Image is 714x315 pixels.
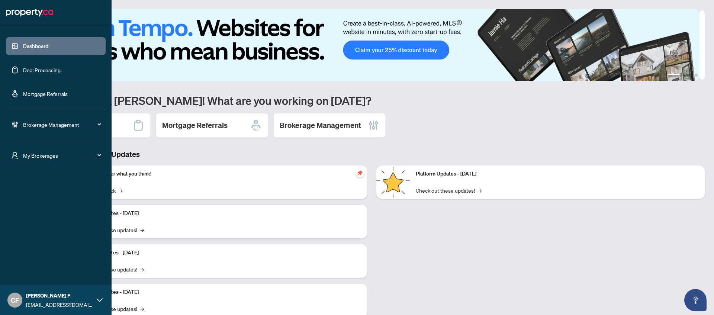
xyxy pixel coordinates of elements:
[23,67,61,73] a: Deal Processing
[6,7,53,19] img: logo
[78,209,361,218] p: Platform Updates - [DATE]
[39,93,705,107] h1: Welcome back [PERSON_NAME]! What are you working on [DATE]?
[416,170,699,178] p: Platform Updates - [DATE]
[416,186,482,195] a: Check out these updates!→
[78,288,361,296] p: Platform Updates - [DATE]
[478,186,482,195] span: →
[689,74,692,77] button: 3
[684,289,707,311] button: Open asap
[140,305,144,313] span: →
[23,90,68,97] a: Mortgage Referrals
[78,249,361,257] p: Platform Updates - [DATE]
[140,265,144,273] span: →
[280,120,361,131] h2: Brokerage Management
[26,292,93,300] span: [PERSON_NAME] F
[23,151,100,160] span: My Brokerages
[162,120,228,131] h2: Mortgage Referrals
[39,9,699,81] img: Slide 0
[695,74,698,77] button: 4
[26,300,93,309] span: [EMAIL_ADDRESS][DOMAIN_NAME]
[683,74,686,77] button: 2
[39,149,705,160] h3: Brokerage & Industry Updates
[11,295,19,305] span: CF
[376,165,410,199] img: Platform Updates - June 23, 2025
[119,186,122,195] span: →
[23,43,48,49] a: Dashboard
[668,74,680,77] button: 1
[11,152,19,159] span: user-switch
[356,168,364,177] span: pushpin
[23,120,100,129] span: Brokerage Management
[78,170,361,178] p: We want to hear what you think!
[140,226,144,234] span: →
